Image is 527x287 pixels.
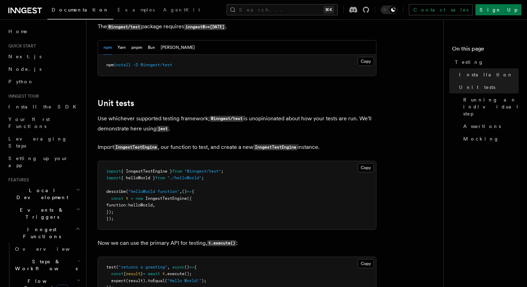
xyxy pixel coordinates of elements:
span: Overview [15,246,87,252]
button: Copy [358,163,374,172]
code: InngestTestEngine [114,144,158,150]
a: Running an individual step [460,93,519,120]
code: inngest@>=[DATE] [184,24,226,30]
span: ({ [187,196,192,201]
code: t.execute() [207,240,236,246]
span: Events & Triggers [6,206,76,220]
button: pnpm [131,40,142,55]
span: , [167,265,170,270]
span: t [162,271,165,276]
button: Inngest Functions [6,223,82,243]
a: Leveraging Steps [6,133,82,152]
span: expect [111,278,126,283]
span: ; [201,175,204,180]
span: (); [184,271,192,276]
button: npm [104,40,112,55]
span: { [194,265,197,270]
span: => [187,189,192,194]
a: Installation [456,68,519,81]
a: Overview [12,243,82,255]
span: Next.js [8,54,41,59]
span: Setting up your app [8,156,68,168]
h4: On this page [452,45,519,56]
span: { helloWorld } [121,175,155,180]
span: Running an individual step [463,96,519,117]
span: -D [133,62,138,67]
a: Python [6,75,82,88]
span: await [148,271,160,276]
a: Examples [113,2,159,19]
span: Inngest Functions [6,226,75,240]
span: describe [106,189,126,194]
code: jest [156,126,169,132]
span: = [143,271,145,276]
span: ); [201,278,206,283]
button: Yarn [117,40,126,55]
button: Copy [358,259,374,268]
span: function [106,203,126,207]
a: Home [6,25,82,38]
span: { InngestTestEngine } [121,169,172,174]
span: const [111,196,123,201]
button: Steps & Workflows [12,255,82,275]
a: Unit tests [98,98,134,108]
span: Steps & Workflows [12,258,78,272]
span: "helloWorld function" [128,189,180,194]
code: @inngest/test [209,116,244,122]
span: }); [106,216,114,221]
span: } [140,271,143,276]
a: Node.js [6,63,82,75]
button: Bun [148,40,155,55]
button: Local Development [6,184,82,204]
span: result [126,271,140,276]
span: ( [116,265,119,270]
span: Unit tests [459,84,495,91]
span: Testing [455,59,484,66]
a: Next.js [6,50,82,63]
a: Setting up your app [6,152,82,172]
span: Installation [459,71,513,78]
span: => [189,265,194,270]
span: from [172,169,182,174]
a: Testing [452,56,519,68]
a: Sign Up [475,4,521,15]
p: Import , our function to test, and create a new instance. [98,142,376,152]
span: AgentKit [163,7,200,13]
span: InngestTestEngine [145,196,187,201]
span: test [106,265,116,270]
span: import [106,169,121,174]
span: Leveraging Steps [8,136,67,149]
span: from [155,175,165,180]
button: Search...⌘K [227,4,338,15]
button: [PERSON_NAME] [161,40,195,55]
span: Assertions [463,123,501,130]
span: Documentation [52,7,109,13]
button: Toggle dark mode [381,6,397,14]
button: Copy [358,57,374,66]
a: Contact sales [409,4,473,15]
a: Assertions [460,120,519,133]
span: npm [106,62,114,67]
span: { [192,189,194,194]
span: import [106,175,121,180]
span: Examples [117,7,155,13]
span: ( [126,189,128,194]
a: Unit tests [456,81,519,93]
p: Use whichever supported testing framework; is unopinionated about how your tests are run. We'll d... [98,114,376,134]
span: = [131,196,133,201]
span: : [126,203,128,207]
span: Quick start [6,43,36,49]
span: , [180,189,182,194]
a: Your first Functions [6,113,82,133]
span: Node.js [8,66,41,72]
span: t [126,196,128,201]
button: Events & Triggers [6,204,82,223]
code: @inngest/test [107,24,141,30]
span: Install the SDK [8,104,81,109]
span: .execute [165,271,184,276]
kbd: ⌘K [324,6,334,13]
span: Home [8,28,28,35]
a: Install the SDK [6,100,82,113]
span: ( [165,278,167,283]
span: , [153,203,155,207]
